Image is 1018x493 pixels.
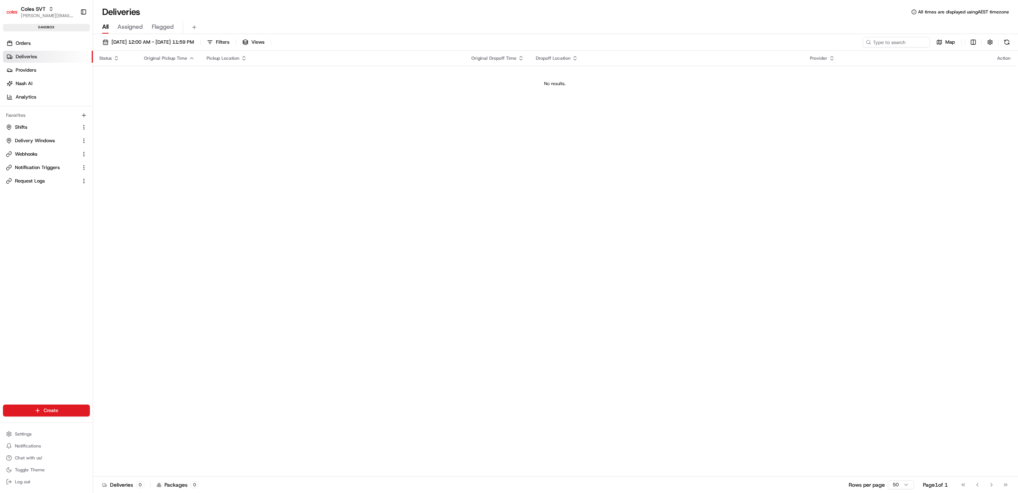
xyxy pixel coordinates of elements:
[44,407,58,414] span: Create
[3,37,93,49] a: Orders
[152,22,174,31] span: Flagged
[239,37,268,47] button: Views
[191,481,199,488] div: 0
[111,39,194,46] span: [DATE] 12:00 AM - [DATE] 11:59 PM
[3,64,93,76] a: Providers
[3,135,90,147] button: Delivery Windows
[3,24,90,31] div: sandbox
[16,80,32,87] span: Nash AI
[1002,37,1012,47] button: Refresh
[15,479,30,485] span: Log out
[6,6,18,18] img: Coles SVT
[3,162,90,174] button: Notification Triggers
[810,55,827,61] span: Provider
[15,443,41,449] span: Notifications
[918,9,1009,15] span: All times are displayed using AEST timezone
[6,124,78,131] a: Shifts
[3,91,93,103] a: Analytics
[6,137,78,144] a: Delivery Windows
[849,481,885,489] p: Rows per page
[21,5,45,13] button: Coles SVT
[21,13,74,19] button: [PERSON_NAME][EMAIL_ADDRESS][PERSON_NAME][DOMAIN_NAME]
[16,94,36,100] span: Analytics
[102,22,109,31] span: All
[3,477,90,487] button: Log out
[15,431,32,437] span: Settings
[3,453,90,463] button: Chat with us!
[15,455,42,461] span: Chat with us!
[536,55,571,61] span: Dropoff Location
[15,178,45,184] span: Request Logs
[15,467,45,473] span: Toggle Theme
[997,55,1011,61] div: Action
[204,37,233,47] button: Filters
[157,481,199,489] div: Packages
[3,175,90,187] button: Request Logs
[3,405,90,416] button: Create
[3,441,90,451] button: Notifications
[16,53,37,60] span: Deliveries
[923,481,948,489] div: Page 1 of 1
[933,37,958,47] button: Map
[6,164,78,171] a: Notification Triggers
[117,22,143,31] span: Assigned
[99,55,112,61] span: Status
[16,67,36,74] span: Providers
[3,51,93,63] a: Deliveries
[251,39,264,46] span: Views
[945,39,955,46] span: Map
[102,481,144,489] div: Deliveries
[15,164,60,171] span: Notification Triggers
[207,55,239,61] span: Pickup Location
[16,40,31,47] span: Orders
[3,148,90,160] button: Webhooks
[6,151,78,157] a: Webhooks
[15,137,55,144] span: Delivery Windows
[3,465,90,475] button: Toggle Theme
[15,151,37,157] span: Webhooks
[471,55,516,61] span: Original Dropoff Time
[3,3,77,21] button: Coles SVTColes SVT[PERSON_NAME][EMAIL_ADDRESS][PERSON_NAME][DOMAIN_NAME]
[216,39,229,46] span: Filters
[3,429,90,439] button: Settings
[863,37,930,47] input: Type to search
[96,81,1014,87] div: No results.
[136,481,144,488] div: 0
[99,37,197,47] button: [DATE] 12:00 AM - [DATE] 11:59 PM
[15,124,27,131] span: Shifts
[102,6,140,18] h1: Deliveries
[3,109,90,121] div: Favorites
[6,178,78,184] a: Request Logs
[3,121,90,133] button: Shifts
[3,78,93,90] a: Nash AI
[144,55,187,61] span: Original Pickup Time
